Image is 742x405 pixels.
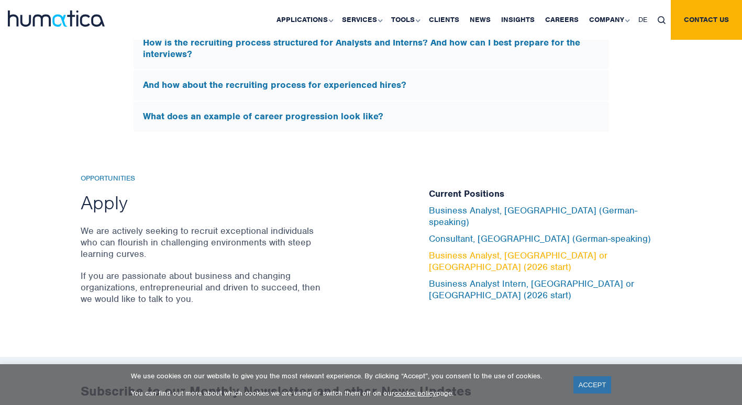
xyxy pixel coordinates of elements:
[143,80,600,91] h5: And how about the recruiting process for experienced hires?
[429,233,651,244] a: Consultant, [GEOGRAPHIC_DATA] (German-speaking)
[81,174,324,183] h6: Opportunities
[429,188,662,200] h5: Current Positions
[573,376,612,393] a: ACCEPT
[429,250,607,273] a: Business Analyst, [GEOGRAPHIC_DATA] or [GEOGRAPHIC_DATA] (2026 start)
[429,278,634,301] a: Business Analyst Intern, [GEOGRAPHIC_DATA] or [GEOGRAPHIC_DATA] (2026 start)
[8,10,105,27] img: logo
[394,389,436,398] a: cookie policy
[131,389,560,398] p: You can find out more about which cookies we are using or switch them off on our page.
[658,16,666,24] img: search_icon
[638,15,647,24] span: DE
[81,190,324,215] h2: Apply
[81,225,324,260] p: We are actively seeking to recruit exceptional individuals who can flourish in challenging enviro...
[81,270,324,305] p: If you are passionate about business and changing organizations, entrepreneurial and driven to su...
[131,372,560,380] p: We use cookies on our website to give you the most relevant experience. By clicking “Accept”, you...
[143,111,600,122] h5: What does an example of career progression look like?
[143,37,600,60] h5: How is the recruiting process structured for Analysts and Interns? And how can I best prepare for...
[429,205,637,228] a: Business Analyst, [GEOGRAPHIC_DATA] (German-speaking)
